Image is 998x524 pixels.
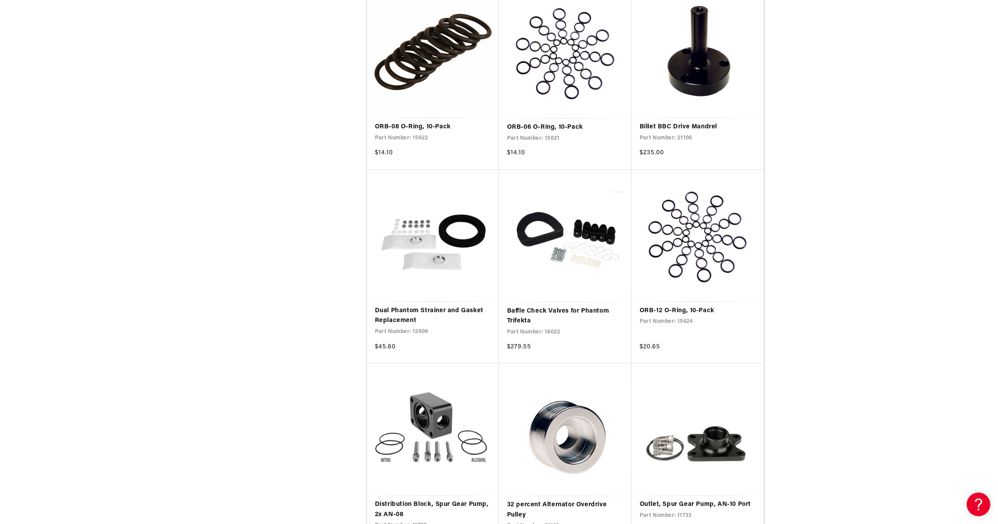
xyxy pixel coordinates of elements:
a: Outlet, Spur Gear Pump, AN-10 Port [639,500,756,510]
a: ORB-08 O-Ring, 10-Pack [375,122,491,132]
a: ORB-12 O-Ring, 10-Pack [639,306,756,316]
a: Billet BBC Drive Mandrel [639,122,756,132]
a: 32 percent Alternator Overdrive Pulley [507,500,624,520]
a: Baffle Check Valves for Phantom Trifekta [507,306,624,326]
a: ORB-06 O-Ring, 10-Pack [507,122,624,133]
a: Distribution Block, Spur Gear Pump, 2x AN-08 [375,500,491,520]
a: Dual Phantom Strainer and Gasket Replacement [375,306,491,326]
